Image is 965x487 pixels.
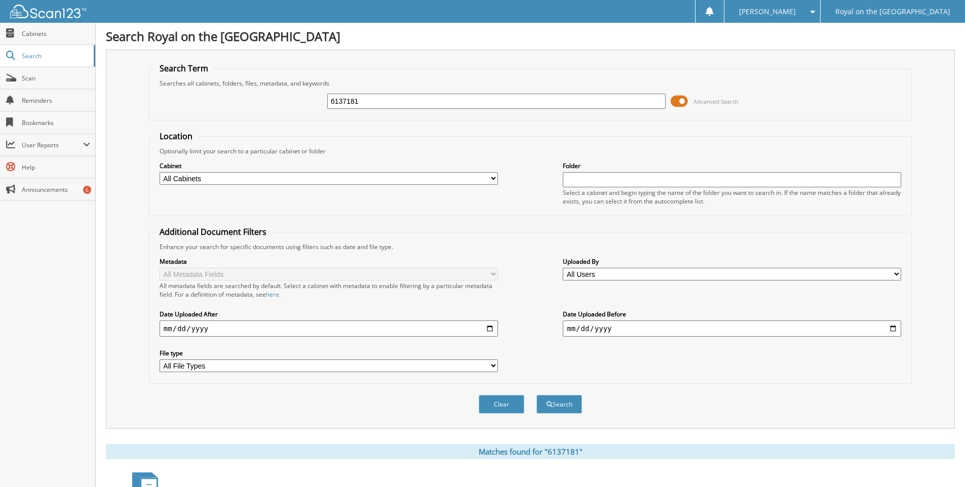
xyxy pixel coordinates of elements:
button: Search [536,395,582,414]
div: Optionally limit your search to a particular cabinet or folder [155,147,906,155]
label: Folder [563,161,901,170]
button: Clear [479,395,524,414]
span: Help [22,163,90,172]
span: Royal on the [GEOGRAPHIC_DATA] [835,9,950,15]
span: Advanced Search [693,98,739,105]
div: 6 [83,186,91,194]
a: here [266,290,279,299]
legend: Search Term [155,63,213,74]
label: Uploaded By [563,257,901,266]
input: end [563,320,901,337]
legend: Location [155,131,198,142]
label: File type [160,349,498,357]
legend: Additional Document Filters [155,226,272,237]
span: Reminders [22,96,90,105]
label: Cabinet [160,161,498,170]
span: [PERSON_NAME] [739,9,796,15]
span: Announcements [22,185,90,194]
span: Bookmarks [22,118,90,127]
span: Scan [22,74,90,83]
span: Search [22,52,89,60]
div: Searches all cabinets, folders, files, metadata, and keywords [155,79,906,88]
span: Cabinets [22,29,90,38]
img: scan123-logo-white.svg [10,5,86,18]
span: User Reports [22,141,83,149]
div: All metadata fields are searched by default. Select a cabinet with metadata to enable filtering b... [160,281,498,299]
label: Date Uploaded After [160,310,498,318]
div: Select a cabinet and begin typing the name of the folder you want to search in. If the name match... [563,188,901,206]
label: Date Uploaded Before [563,310,901,318]
input: start [160,320,498,337]
div: Enhance your search for specific documents using filters such as date and file type. [155,242,906,251]
label: Metadata [160,257,498,266]
div: Matches found for "6137181" [106,444,955,459]
h1: Search Royal on the [GEOGRAPHIC_DATA] [106,28,955,45]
